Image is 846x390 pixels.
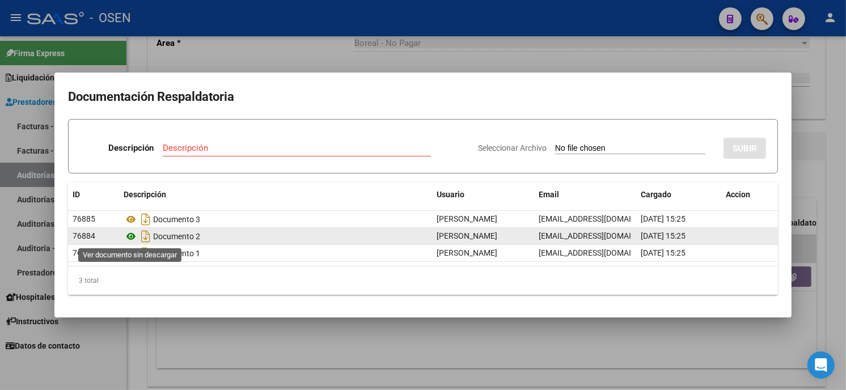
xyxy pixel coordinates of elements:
[437,248,497,257] span: [PERSON_NAME]
[124,227,428,245] div: Documento 2
[641,248,686,257] span: [DATE] 15:25
[73,190,80,199] span: ID
[124,210,428,228] div: Documento 3
[68,86,778,108] h2: Documentación Respaldatoria
[724,138,766,159] button: SUBIR
[539,248,665,257] span: [EMAIL_ADDRESS][DOMAIN_NAME]
[124,190,166,199] span: Descripción
[437,214,497,223] span: [PERSON_NAME]
[641,190,671,199] span: Cargado
[124,244,428,262] div: Documento 1
[539,190,559,199] span: Email
[73,248,95,257] span: 76883
[733,143,757,154] span: SUBIR
[641,231,686,240] span: [DATE] 15:25
[478,143,547,152] span: Seleccionar Archivo
[539,231,665,240] span: [EMAIL_ADDRESS][DOMAIN_NAME]
[119,183,432,207] datatable-header-cell: Descripción
[437,231,497,240] span: [PERSON_NAME]
[807,351,835,379] div: Open Intercom Messenger
[73,214,95,223] span: 76885
[534,183,636,207] datatable-header-cell: Email
[138,227,153,245] i: Descargar documento
[73,231,95,240] span: 76884
[108,142,154,155] p: Descripción
[138,244,153,262] i: Descargar documento
[539,214,665,223] span: [EMAIL_ADDRESS][DOMAIN_NAME]
[68,183,119,207] datatable-header-cell: ID
[68,266,778,295] div: 3 total
[437,190,464,199] span: Usuario
[721,183,778,207] datatable-header-cell: Accion
[641,214,686,223] span: [DATE] 15:25
[726,190,750,199] span: Accion
[636,183,721,207] datatable-header-cell: Cargado
[432,183,534,207] datatable-header-cell: Usuario
[138,210,153,228] i: Descargar documento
